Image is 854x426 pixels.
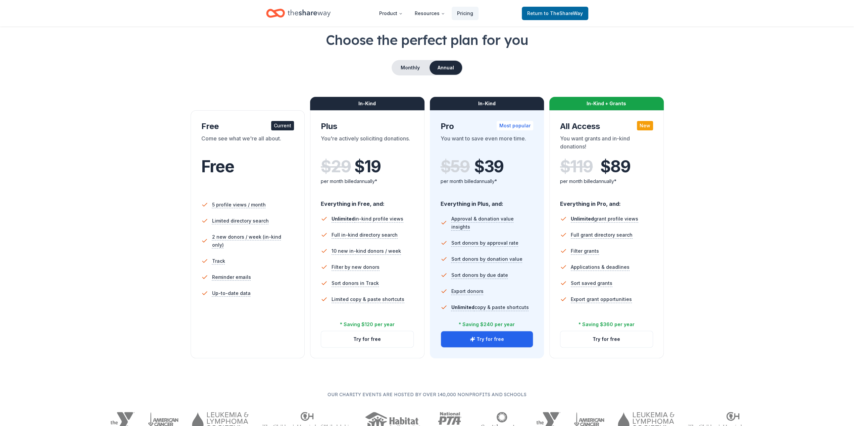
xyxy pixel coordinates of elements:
span: 2 new donors / week (in-kind only) [212,233,294,249]
p: Our charity events are hosted by over 140,000 nonprofits and schools [110,390,744,399]
span: $ 89 [600,157,630,176]
div: per month billed annually* [560,177,653,185]
span: Free [201,157,234,176]
span: Sort saved grants [571,279,612,287]
div: In-Kind + Grants [549,97,664,110]
span: 10 new in-kind donors / week [332,247,401,255]
div: Current [271,121,294,130]
div: Free [201,121,294,132]
span: $ 39 [474,157,504,176]
nav: Main [374,5,479,21]
div: Come see what we're all about. [201,134,294,153]
span: Reminder emails [212,273,251,281]
div: New [637,121,653,130]
span: Approval & donation value insights [451,215,533,231]
span: Return [527,9,583,17]
span: Filter by new donors [332,263,380,271]
button: Try for free [560,331,653,347]
span: Unlimited [332,216,355,222]
span: to TheShareWay [544,10,583,16]
span: Sort donors by approval rate [451,239,518,247]
div: In-Kind [430,97,544,110]
button: Monthly [392,61,428,75]
div: Everything in Plus, and: [441,194,534,208]
span: Applications & deadlines [571,263,630,271]
span: Track [212,257,225,265]
span: Sort donors in Track [332,279,379,287]
span: $ 19 [354,157,381,176]
span: Limited copy & paste shortcuts [332,295,404,303]
div: You want to save even more time. [441,134,534,153]
button: Resources [409,7,450,20]
div: You want grants and in-kind donations! [560,134,653,153]
a: Returnto TheShareWay [522,7,588,20]
span: Unlimited [451,304,474,310]
div: per month billed annually* [321,177,414,185]
a: Home [266,5,331,21]
span: Full in-kind directory search [332,231,398,239]
button: Product [374,7,408,20]
div: In-Kind [310,97,424,110]
button: Try for free [321,331,413,347]
span: grant profile views [571,216,638,222]
span: in-kind profile views [332,216,403,222]
button: Annual [430,61,462,75]
span: copy & paste shortcuts [451,304,529,310]
div: Pro [441,121,534,132]
div: Plus [321,121,414,132]
span: Full grant directory search [571,231,633,239]
div: * Saving $360 per year [579,320,635,328]
div: Everything in Free, and: [321,194,414,208]
span: Unlimited [571,216,594,222]
a: Pricing [452,7,479,20]
div: All Access [560,121,653,132]
div: Everything in Pro, and: [560,194,653,208]
span: Filter grants [571,247,599,255]
span: Up-to-date data [212,289,251,297]
span: Limited directory search [212,217,269,225]
span: Export grant opportunities [571,295,632,303]
div: * Saving $240 per year [459,320,515,328]
div: * Saving $120 per year [340,320,395,328]
span: Sort donors by due date [451,271,508,279]
span: Export donors [451,287,484,295]
button: Try for free [441,331,533,347]
div: Most popular [497,121,533,130]
div: per month billed annually* [441,177,534,185]
span: 5 profile views / month [212,201,266,209]
h1: Choose the perfect plan for you [110,31,744,49]
span: Sort donors by donation value [451,255,522,263]
div: You're actively soliciting donations. [321,134,414,153]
